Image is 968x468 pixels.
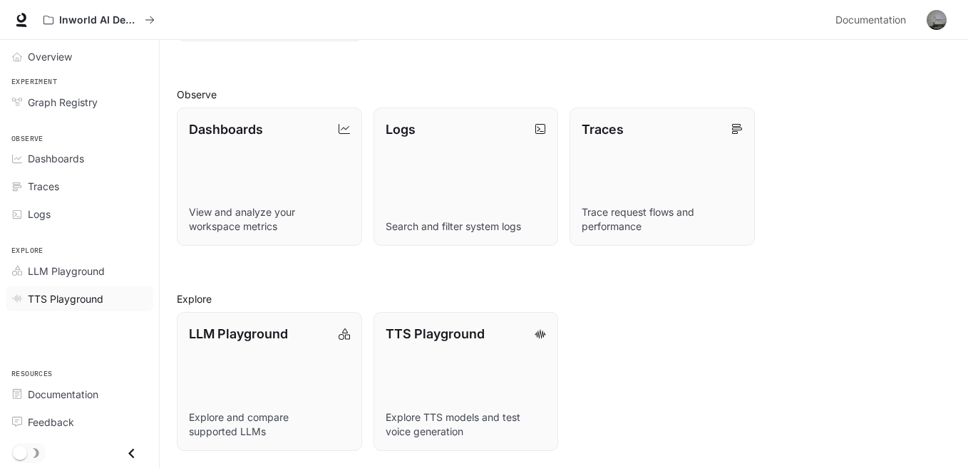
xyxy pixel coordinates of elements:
span: Traces [28,179,59,194]
h2: Explore [177,291,951,306]
a: TracesTrace request flows and performance [570,108,755,246]
span: Graph Registry [28,95,98,110]
span: Documentation [28,387,98,402]
span: Logs [28,207,51,222]
a: Documentation [830,6,917,34]
a: Dashboards [6,146,153,171]
a: LLM PlaygroundExplore and compare supported LLMs [177,312,362,451]
a: LLM Playground [6,259,153,284]
p: TTS Playground [386,324,485,343]
span: Documentation [835,11,906,29]
a: Traces [6,174,153,199]
p: View and analyze your workspace metrics [189,205,350,234]
button: All workspaces [37,6,161,34]
span: TTS Playground [28,291,103,306]
p: Search and filter system logs [386,219,547,234]
p: LLM Playground [189,324,288,343]
button: Close drawer [115,439,148,468]
h2: Observe [177,87,951,102]
a: TTS Playground [6,286,153,311]
span: Feedback [28,415,74,430]
a: Graph Registry [6,90,153,115]
a: TTS PlaygroundExplore TTS models and test voice generation [374,312,559,451]
a: Documentation [6,382,153,407]
span: LLM Playground [28,264,105,279]
a: Feedback [6,410,153,435]
p: Traces [582,120,624,139]
span: Overview [28,49,72,64]
p: Explore and compare supported LLMs [189,410,350,439]
p: Logs [386,120,416,139]
span: Dark mode toggle [13,444,27,460]
p: Explore TTS models and test voice generation [386,410,547,439]
a: Overview [6,44,153,69]
a: LogsSearch and filter system logs [374,108,559,246]
p: Trace request flows and performance [582,205,743,234]
button: User avatar [922,6,951,34]
p: Inworld AI Demos [59,14,139,26]
a: Logs [6,202,153,227]
p: Dashboards [189,120,263,139]
span: Dashboards [28,151,84,166]
img: User avatar [927,10,947,30]
a: DashboardsView and analyze your workspace metrics [177,108,362,246]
